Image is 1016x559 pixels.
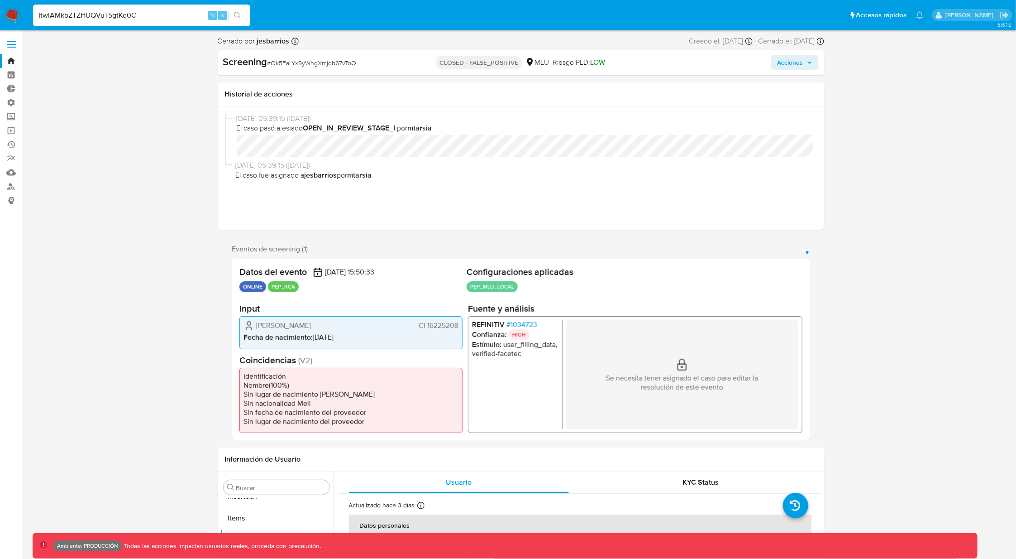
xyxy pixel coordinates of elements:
span: - [754,36,757,46]
input: Buscar usuario o caso... [33,10,250,21]
b: mtarsia [408,123,432,133]
div: Creado el: [DATE] [689,36,753,46]
span: LOW [590,57,605,67]
p: leidy.martinez@mercadolibre.com.co [945,11,997,19]
span: KYC Status [682,477,719,487]
span: Cerrado por [218,36,290,46]
div: MLU [525,58,549,67]
p: Actualizado hace 3 días [349,501,415,510]
p: Todas las acciones impactan usuarios reales, proceda con precaución. [122,542,321,550]
span: Acciones [778,55,803,70]
h1: Historial de acciones [225,90,817,99]
span: El caso pasó a estado por [237,123,813,133]
span: s [221,11,224,19]
input: Buscar [236,484,326,492]
h1: Información de Usuario [225,455,301,464]
span: Accesos rápidos [856,10,907,20]
b: OPEN_IN_REVIEW_STAGE_I [303,123,396,133]
span: Riesgo PLD: [553,58,605,67]
span: Usuario [446,477,472,487]
div: Cerrado el: [DATE] [758,36,824,46]
a: Notificaciones [916,11,924,19]
button: Acciones [771,55,819,70]
span: # Qk5EaLYx9yWhgXmjdb67vToO [267,58,357,67]
b: jesbarrios [255,36,290,46]
button: search-icon [228,9,247,22]
span: ⌥ [209,11,216,19]
button: KYC [220,529,333,551]
th: Datos personales [349,515,811,536]
button: Buscar [227,484,234,491]
span: [DATE] 05:39:15 ([DATE]) [237,114,813,124]
button: Items [220,507,333,529]
b: jesbarrios [305,170,337,180]
b: Screening [223,54,267,69]
b: mtarsia [348,170,372,180]
p: Ambiente: PRODUCCIÓN [57,544,118,548]
p: CLOSED - FALSE_POSITIVE [436,56,522,69]
span: El caso fue asignado a por [236,170,813,180]
a: Salir [1000,10,1009,20]
span: [DATE] 05:39:15 ([DATE]) [236,160,813,170]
